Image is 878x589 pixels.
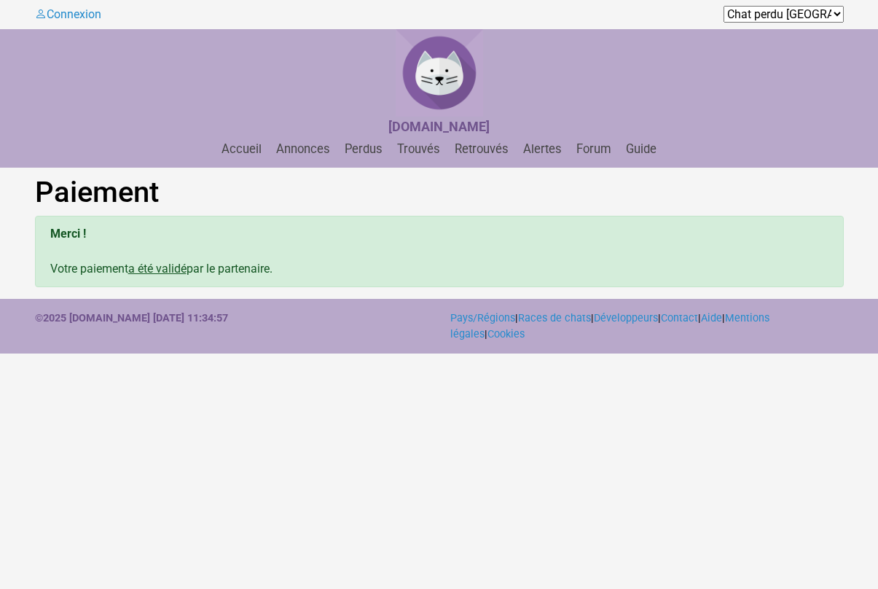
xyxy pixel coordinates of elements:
a: Alertes [517,142,568,156]
a: Trouvés [391,142,446,156]
img: Chat Perdu France [396,29,483,117]
a: Connexion [35,7,101,21]
b: Merci ! [50,227,86,241]
a: Annonces [270,142,336,156]
div: | | | | | | [439,311,855,342]
a: Développeurs [594,312,658,324]
a: Mentions légales [450,312,769,340]
a: Contact [661,312,698,324]
a: Aide [701,312,722,324]
strong: [DOMAIN_NAME] [388,119,490,134]
a: Guide [620,142,662,156]
a: Retrouvés [449,142,514,156]
a: Pays/Régions [450,312,515,324]
u: a été validé [128,262,187,276]
a: Perdus [339,142,388,156]
a: Races de chats [518,312,591,324]
h1: Paiement [35,175,844,210]
a: Forum [571,142,617,156]
a: Cookies [487,328,525,340]
div: Votre paiement par le partenaire. [35,216,844,287]
strong: ©2025 [DOMAIN_NAME] [DATE] 11:34:57 [35,312,228,324]
a: [DOMAIN_NAME] [388,120,490,134]
a: Accueil [216,142,267,156]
